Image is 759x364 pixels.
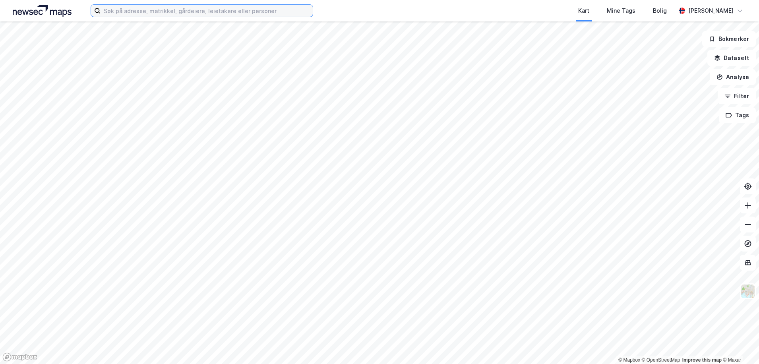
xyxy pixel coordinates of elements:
a: Mapbox [618,357,640,363]
img: Z [740,284,755,299]
div: Kart [578,6,589,15]
div: Bolig [653,6,667,15]
a: Mapbox homepage [2,352,37,362]
button: Tags [719,107,756,123]
a: Improve this map [682,357,722,363]
input: Søk på adresse, matrikkel, gårdeiere, leietakere eller personer [101,5,313,17]
button: Filter [718,88,756,104]
button: Analyse [710,69,756,85]
button: Datasett [707,50,756,66]
img: logo.a4113a55bc3d86da70a041830d287a7e.svg [13,5,72,17]
div: [PERSON_NAME] [688,6,734,15]
div: Mine Tags [607,6,635,15]
iframe: Chat Widget [719,326,759,364]
button: Bokmerker [702,31,756,47]
a: OpenStreetMap [642,357,680,363]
